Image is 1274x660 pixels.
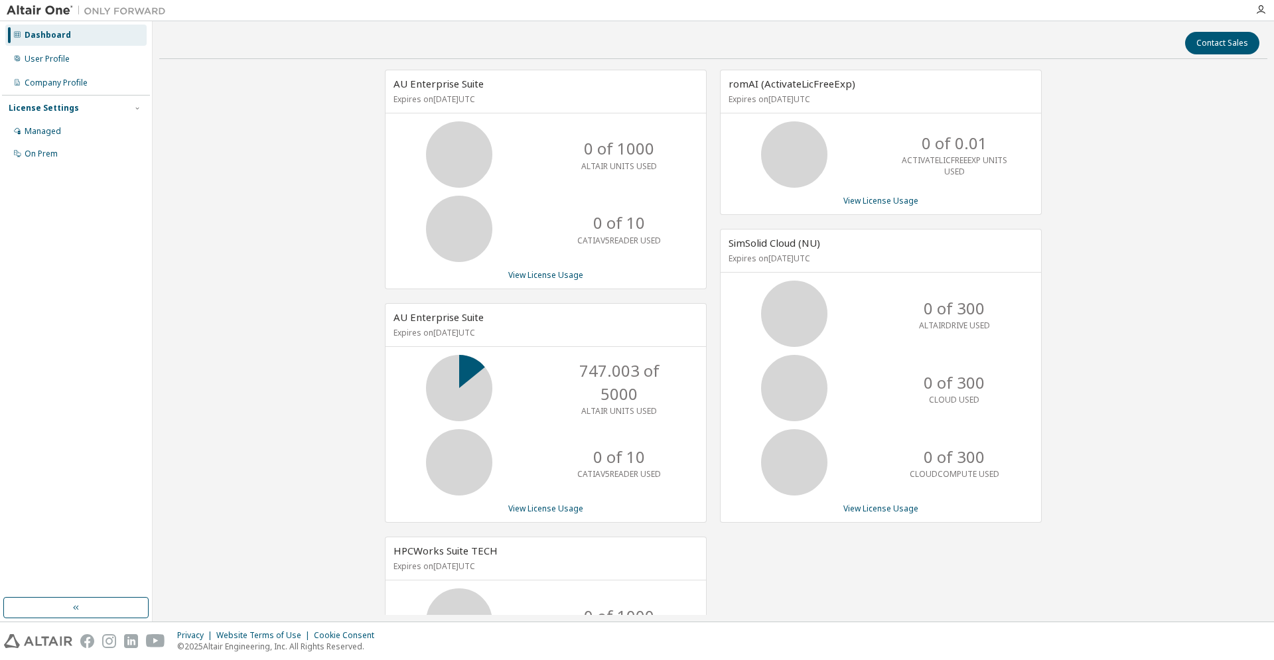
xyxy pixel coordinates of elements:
img: Altair One [7,4,173,17]
img: instagram.svg [102,634,116,648]
div: Dashboard [25,30,71,40]
p: ALTAIR UNITS USED [581,405,657,417]
p: Expires on [DATE] UTC [393,561,695,572]
p: Expires on [DATE] UTC [729,94,1030,105]
p: 747.003 of 5000 [566,360,672,405]
p: 0 of 10 [593,446,645,468]
div: Website Terms of Use [216,630,314,641]
span: SimSolid Cloud (NU) [729,236,820,249]
p: 0 of 0.01 [922,132,987,155]
p: CATIAV5READER USED [577,235,661,246]
div: Managed [25,126,61,137]
div: On Prem [25,149,58,159]
p: ALTAIRDRIVE USED [919,320,990,331]
span: romAI (ActivateLicFreeExp) [729,77,855,90]
p: CLOUD USED [929,394,979,405]
p: 0 of 10 [593,212,645,234]
p: ACTIVATELICFREEEXP UNITS USED [901,155,1007,177]
span: HPCWorks Suite TECH [393,544,498,557]
a: View License Usage [843,503,918,514]
div: License Settings [9,103,79,113]
p: 0 of 1000 [584,137,654,160]
a: View License Usage [843,195,918,206]
a: View License Usage [508,503,583,514]
img: altair_logo.svg [4,634,72,648]
p: Expires on [DATE] UTC [729,253,1030,264]
div: Privacy [177,630,216,641]
span: AU Enterprise Suite [393,77,484,90]
p: 0 of 300 [924,446,985,468]
img: youtube.svg [146,634,165,648]
p: Expires on [DATE] UTC [393,327,695,338]
p: 0 of 1000 [584,605,654,627]
img: linkedin.svg [124,634,138,648]
div: Cookie Consent [314,630,382,641]
span: AU Enterprise Suite [393,310,484,324]
div: Company Profile [25,78,88,88]
p: Expires on [DATE] UTC [393,94,695,105]
p: © 2025 Altair Engineering, Inc. All Rights Reserved. [177,641,382,652]
p: CATIAV5READER USED [577,468,661,480]
button: Contact Sales [1185,32,1259,54]
p: 0 of 300 [924,371,985,394]
div: User Profile [25,54,70,64]
img: facebook.svg [80,634,94,648]
p: CLOUDCOMPUTE USED [910,468,999,480]
p: ALTAIR UNITS USED [581,161,657,172]
a: View License Usage [508,269,583,281]
p: 0 of 300 [924,297,985,320]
